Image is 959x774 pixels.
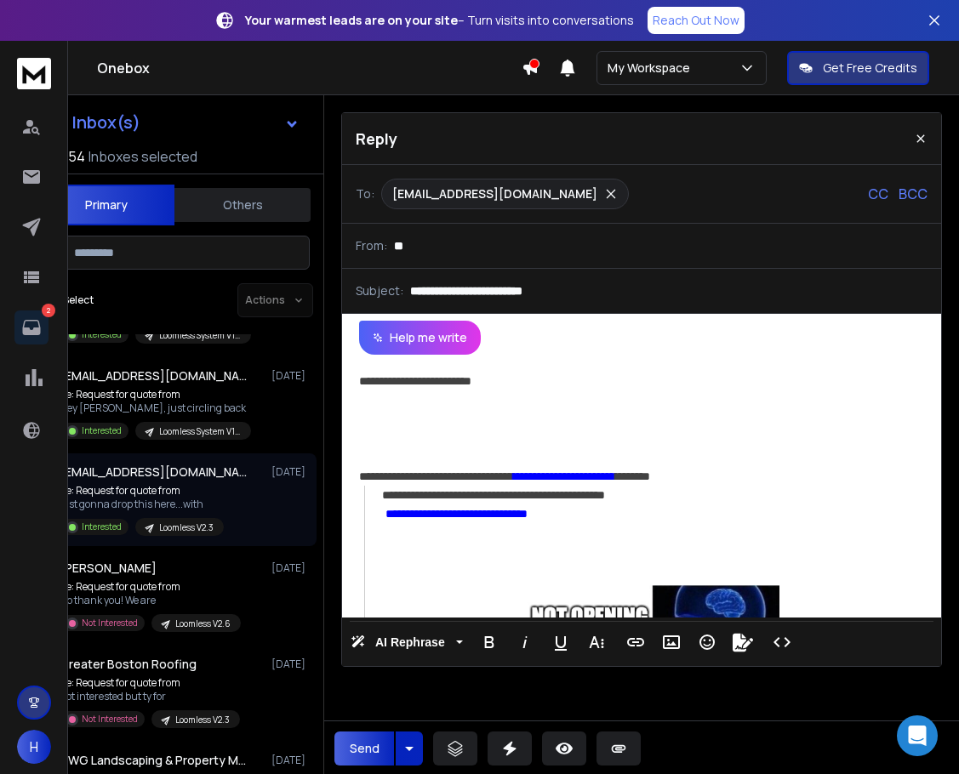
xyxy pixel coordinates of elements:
button: Insert Link (Ctrl+K) [619,625,652,659]
p: Re: Request for quote from [60,676,240,690]
p: No thank you! We are [60,594,241,607]
p: not interested but ty for [60,690,240,703]
p: Loomless V2.6 [175,617,231,630]
button: Help me write [359,321,481,355]
p: To: [356,185,374,202]
h1: [EMAIL_ADDRESS][DOMAIN_NAME] [60,367,247,384]
h1: Onebox [97,58,522,78]
p: just gonna drop this here...with [60,498,224,511]
strong: Your warmest leads are on your site [245,12,458,28]
p: 2 [42,304,55,317]
p: [EMAIL_ADDRESS][DOMAIN_NAME] [392,185,597,202]
button: H [17,730,51,764]
p: My Workspace [608,60,697,77]
p: Not Interested [82,713,138,726]
p: [DATE] [271,561,310,575]
button: Underline (Ctrl+U) [545,625,577,659]
p: Re: Request for quote from [60,388,251,401]
button: Italic (Ctrl+I) [509,625,541,659]
p: Subject: [356,282,403,299]
p: Loomless V2.3 [175,714,230,726]
h1: All Inbox(s) [46,114,140,131]
p: Not Interested [82,617,138,629]
img: logo [17,58,51,89]
p: Loomless System V1.3 - [GEOGRAPHIC_DATA] (Apify Leads) [159,329,241,342]
p: Interested [82,328,122,341]
p: Get Free Credits [823,60,917,77]
a: Reach Out Now [648,7,745,34]
p: Reach Out Now [653,12,739,29]
h1: Greater Boston Roofing [60,656,197,673]
button: Insert Image (Ctrl+P) [655,625,688,659]
p: [DATE] [271,465,310,479]
button: More Text [580,625,613,659]
button: Get Free Credits [787,51,929,85]
p: CC [868,184,888,204]
button: Others [174,186,311,224]
p: Loomless V2.3 [159,521,214,534]
h1: [EMAIL_ADDRESS][DOMAIN_NAME] [60,464,247,481]
p: Re: Request for quote from [60,484,224,498]
p: [DATE] [271,754,310,767]
p: Re: Request for quote from [60,580,241,594]
p: BCC [899,184,928,204]
span: AI Rephrase [372,635,448,650]
button: All Inbox(s) [32,105,313,139]
p: [DATE] [271,657,310,671]
button: Bold (Ctrl+B) [473,625,505,659]
button: AI Rephrase [347,625,466,659]
h3: Inboxes selected [88,146,197,167]
h1: TWG Landscaping & Property Maintenance Inc. [60,752,247,769]
button: Send [334,731,394,765]
p: Interested [82,424,122,437]
a: 2 [14,310,49,344]
label: Select [63,293,94,307]
p: From: [356,237,387,254]
p: Reply [356,127,397,151]
h1: [PERSON_NAME] [60,560,157,577]
button: Emoticons [691,625,723,659]
p: Interested [82,521,122,533]
p: Loomless System V1.3 - [GEOGRAPHIC_DATA] [159,425,241,438]
button: Primary [38,185,174,225]
p: [DATE] [271,369,310,383]
button: Signature [727,625,759,659]
p: Hey [PERSON_NAME], just circling back [60,401,251,415]
button: Code View [766,625,798,659]
div: Open Intercom Messenger [897,715,938,756]
p: – Turn visits into conversations [245,12,634,29]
